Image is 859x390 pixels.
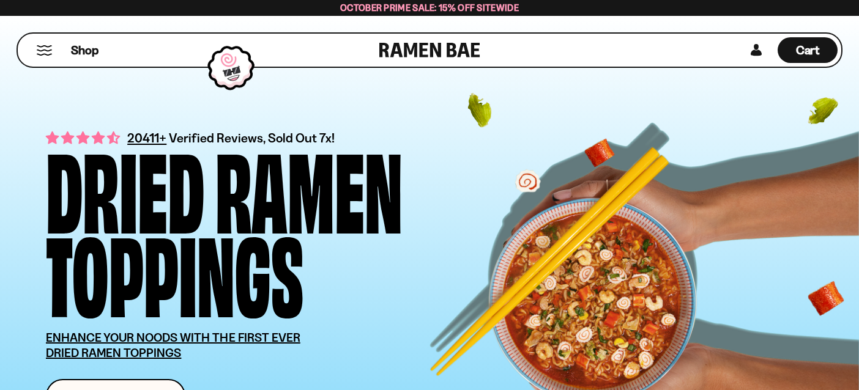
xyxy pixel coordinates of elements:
span: Shop [71,42,99,59]
u: ENHANCE YOUR NOODS WITH THE FIRST EVER DRIED RAMEN TOPPINGS [46,330,300,360]
div: Toppings [46,228,303,312]
div: Ramen [215,144,403,228]
span: October Prime Sale: 15% off Sitewide [340,2,519,13]
div: Cart [778,34,838,67]
button: Mobile Menu Trigger [36,45,53,56]
a: Shop [71,37,99,63]
span: Cart [796,43,820,57]
div: Dried [46,144,204,228]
